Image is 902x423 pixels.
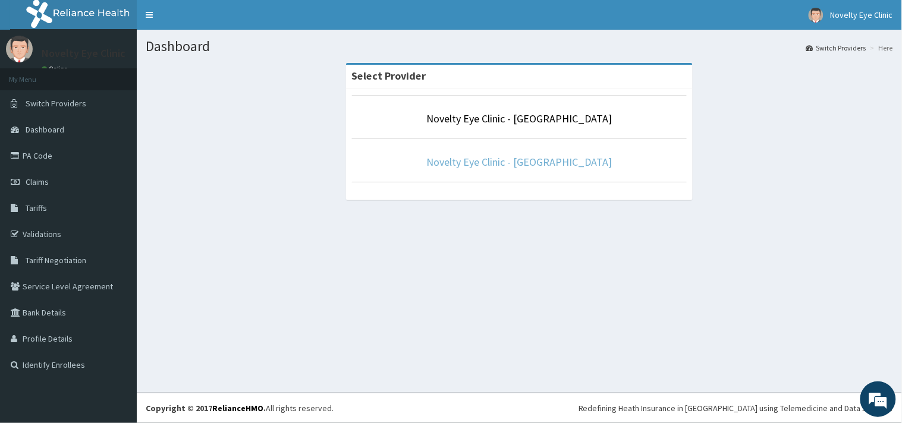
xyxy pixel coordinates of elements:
span: Tariff Negotiation [26,255,86,266]
p: Novelty Eye Clinic [42,48,125,59]
strong: Select Provider [352,69,426,83]
img: User Image [809,8,824,23]
img: User Image [6,36,33,62]
span: Tariffs [26,203,47,213]
a: Online [42,65,70,73]
span: Switch Providers [26,98,86,109]
li: Here [868,43,893,53]
span: Claims [26,176,49,187]
footer: All rights reserved. [137,393,902,423]
a: RelianceHMO [212,403,263,413]
a: Novelty Eye Clinic - [GEOGRAPHIC_DATA] [427,112,612,125]
a: Novelty Eye Clinic - [GEOGRAPHIC_DATA] [427,155,612,169]
h1: Dashboard [146,39,893,54]
strong: Copyright © 2017 . [146,403,266,413]
span: Novelty Eye Clinic [831,10,893,20]
span: Dashboard [26,124,64,135]
a: Switch Providers [806,43,866,53]
div: Redefining Heath Insurance in [GEOGRAPHIC_DATA] using Telemedicine and Data Science! [579,402,893,414]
